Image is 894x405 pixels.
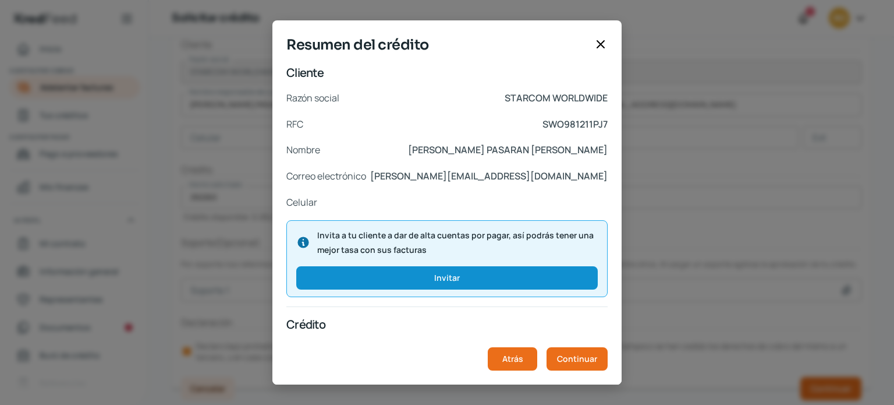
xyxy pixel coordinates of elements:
[286,316,608,332] p: Crédito
[286,116,303,133] p: RFC
[547,347,608,371] button: Continuar
[286,65,608,80] p: Cliente
[557,355,597,363] span: Continuar
[317,228,598,257] span: Invita a tu cliente a dar de alta cuentas por pagar, así podrás tener una mejor tasa con sus fact...
[488,347,537,371] button: Atrás
[296,266,598,290] button: Invitar
[502,355,523,363] span: Atrás
[286,34,589,55] span: Resumen del crédito
[542,116,608,133] p: SWO981211PJ7
[286,90,339,107] p: Razón social
[370,168,608,185] p: [PERSON_NAME][EMAIL_ADDRESS][DOMAIN_NAME]
[505,90,608,107] p: STARCOM WORLDWIDE
[286,142,320,159] p: Nombre
[408,142,608,159] p: [PERSON_NAME] PASARAN [PERSON_NAME]
[286,168,366,185] p: Correo electrónico
[434,274,460,282] span: Invitar
[286,194,317,211] p: Celular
